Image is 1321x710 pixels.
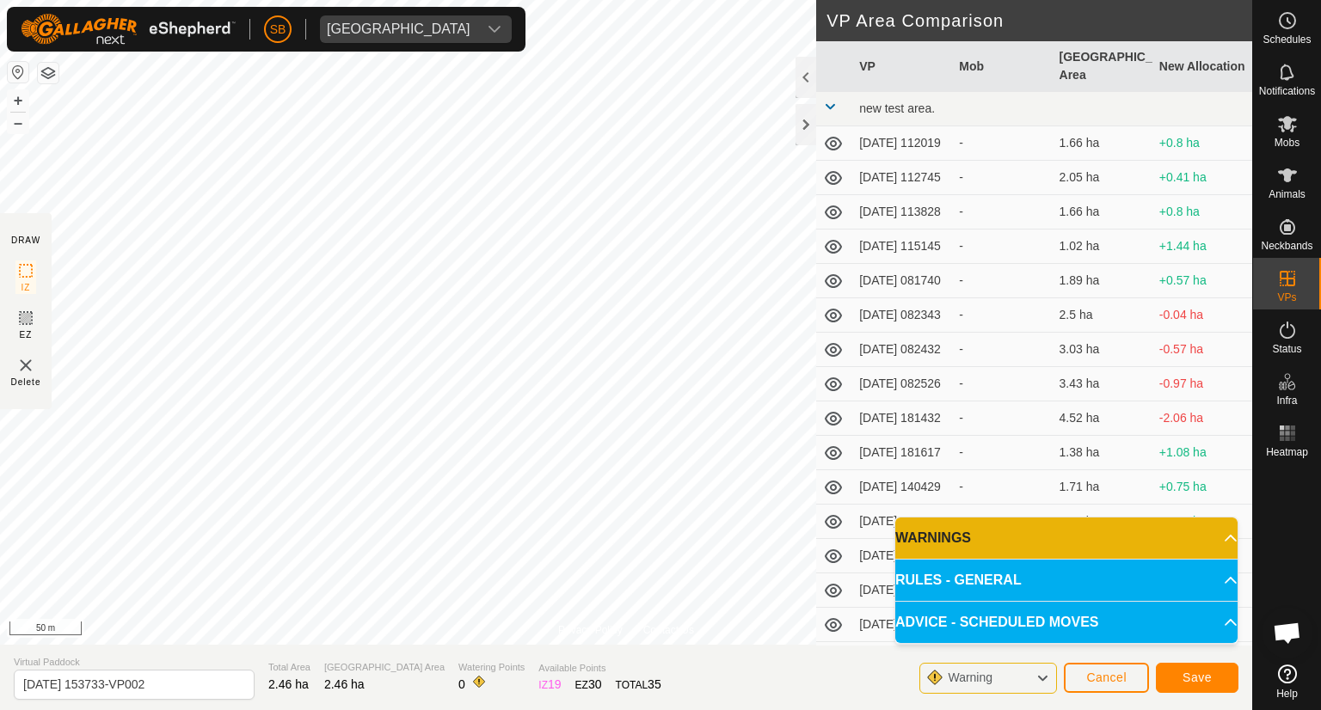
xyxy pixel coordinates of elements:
span: Animals [1269,189,1306,199]
img: VP [15,355,36,376]
td: 2.05 ha [1053,161,1152,195]
div: TOTAL [616,676,661,694]
span: EZ [20,328,33,341]
div: - [959,306,1045,324]
td: [DATE] 140643 [852,573,952,608]
div: dropdown trigger [477,15,512,43]
button: Cancel [1064,663,1149,693]
span: Notifications [1259,86,1315,96]
span: RULES - GENERAL [895,570,1022,591]
td: [DATE] 082526 [852,367,952,401]
div: - [959,168,1045,187]
p-accordion-header: ADVICE - SCHEDULED MOVES [895,602,1238,643]
h2: VP Area Comparison [826,10,1252,31]
span: Total Area [268,660,310,675]
span: VPs [1277,292,1296,303]
div: IZ [538,676,561,694]
button: Save [1156,663,1238,693]
div: - [959,340,1045,358]
td: -0.97 ha [1152,367,1252,401]
td: +0.8 ha [1152,126,1252,161]
td: [DATE] 181432 [852,401,952,436]
td: [DATE] 082343 [852,298,952,333]
div: - [959,237,1045,255]
div: EZ [575,676,602,694]
div: - [959,134,1045,152]
td: +0.41 ha [1152,161,1252,195]
td: [DATE] 113055 [852,642,952,676]
button: + [8,90,28,111]
span: Available Points [538,661,660,676]
td: 3.03 ha [1053,333,1152,367]
th: New Allocation [1152,41,1252,92]
span: 2.46 ha [268,677,309,691]
span: Virtual Paddock [14,655,255,670]
th: Mob [952,41,1052,92]
td: 2.5 ha [1053,298,1152,333]
button: Map Layers [38,63,58,83]
td: +1.08 ha [1152,436,1252,470]
span: Infra [1276,395,1297,406]
td: 1.66 ha [1053,126,1152,161]
td: [DATE] 140429 [852,470,952,505]
span: Tangihanga station [320,15,477,43]
td: [DATE] 082432 [852,333,952,367]
span: 0 [458,677,465,691]
button: Reset Map [8,62,28,83]
td: [DATE] 140526 [852,505,952,539]
span: Watering Points [458,660,525,675]
td: [DATE] 112019 [852,126,952,161]
span: 19 [548,677,562,691]
span: ADVICE - SCHEDULED MOVES [895,612,1098,633]
td: 1.38 ha [1053,436,1152,470]
span: Warning [948,670,992,684]
div: - [959,272,1045,290]
a: Help [1253,658,1321,706]
span: 2.46 ha [324,677,365,691]
div: - [959,375,1045,393]
td: [DATE] 113828 [852,195,952,230]
td: [DATE] 112745 [852,161,952,195]
span: SB [270,21,286,39]
td: 1.66 ha [1053,195,1152,230]
td: [DATE] 081740 [852,264,952,298]
td: 1.02 ha [1053,230,1152,264]
td: [DATE] 140619 [852,539,952,573]
img: Gallagher Logo [21,14,236,45]
span: Delete [11,376,41,389]
td: 1.71 ha [1053,470,1152,505]
div: - [959,478,1045,496]
td: 2.04 ha [1053,505,1152,539]
span: WARNINGS [895,528,971,548]
td: 3.43 ha [1053,367,1152,401]
td: 1.89 ha [1053,264,1152,298]
td: +0.8 ha [1152,195,1252,230]
span: Neckbands [1261,241,1312,251]
span: Cancel [1086,670,1127,684]
td: -0.04 ha [1152,298,1252,333]
span: Save [1183,670,1212,684]
div: [GEOGRAPHIC_DATA] [327,22,470,36]
td: -0.57 ha [1152,333,1252,367]
p-accordion-header: RULES - GENERAL [895,560,1238,601]
td: +0.42 ha [1152,505,1252,539]
span: [GEOGRAPHIC_DATA] Area [324,660,445,675]
span: IZ [22,281,31,294]
span: 30 [588,677,602,691]
span: Mobs [1275,138,1299,148]
button: – [8,113,28,133]
span: new test area. [859,101,935,115]
td: +0.75 ha [1152,470,1252,505]
div: - [959,444,1045,462]
td: [DATE] 140710 [852,608,952,642]
td: +0.57 ha [1152,264,1252,298]
a: Open chat [1262,607,1313,658]
div: - [959,203,1045,221]
th: VP [852,41,952,92]
td: -2.06 ha [1152,401,1252,436]
td: +1.44 ha [1152,230,1252,264]
span: Heatmap [1266,447,1308,457]
span: Schedules [1263,34,1311,45]
td: 4.52 ha [1053,401,1152,436]
a: Privacy Policy [558,622,623,638]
